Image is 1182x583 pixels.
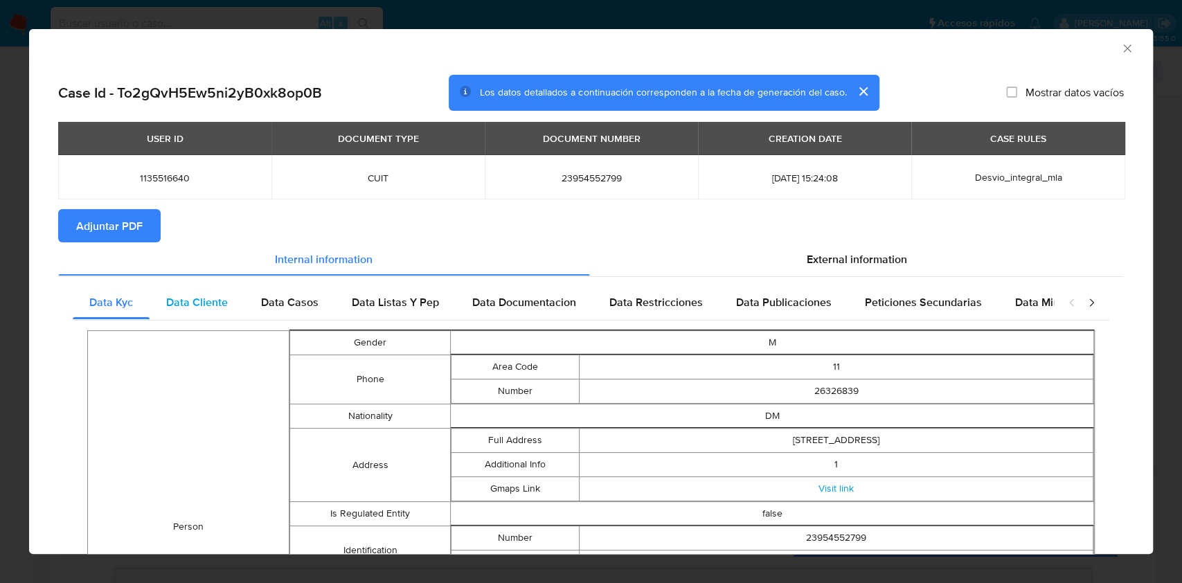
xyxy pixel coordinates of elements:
span: 1135516640 [75,171,255,183]
td: Address [289,428,450,501]
td: Number [451,379,580,403]
span: Internal information [275,251,373,267]
td: 1 [580,452,1093,476]
td: [STREET_ADDRESS] [580,428,1093,452]
div: closure-recommendation-modal [29,29,1153,554]
div: Detailed info [58,242,1124,276]
td: 26326839 [580,379,1093,403]
td: Nationality [289,404,450,428]
span: Data Minoridad [1015,294,1091,310]
td: Gmaps Link [451,476,580,501]
div: Detailed internal info [73,286,1054,319]
span: Desvio_integral_mla [974,170,1062,183]
td: DM [451,404,1094,428]
h2: Case Id - To2gQvH5Ew5ni2yB0xk8op0B [58,83,322,101]
td: Number [451,526,580,550]
span: [DATE] 15:24:08 [715,171,895,183]
span: Data Kyc [89,294,133,310]
span: Data Casos [261,294,319,310]
td: Is Regulated Entity [289,501,450,526]
td: CUIT [580,550,1093,574]
span: Adjuntar PDF [76,210,143,241]
span: Data Listas Y Pep [352,294,439,310]
span: Los datos detallados a continuación corresponden a la fecha de generación del caso. [480,85,846,99]
span: External information [807,251,907,267]
span: Mostrar datos vacíos [1026,85,1124,99]
div: USER ID [138,126,192,150]
td: Gender [289,330,450,355]
span: Data Restricciones [609,294,703,310]
td: false [451,501,1094,526]
td: Additional Info [451,452,580,476]
td: Phone [289,355,450,404]
span: Peticiones Secundarias [865,294,982,310]
span: Data Documentacion [472,294,576,310]
button: Adjuntar PDF [58,209,161,242]
div: DOCUMENT NUMBER [535,126,649,150]
span: Data Cliente [166,294,228,310]
div: DOCUMENT TYPE [330,126,427,150]
td: Type [451,550,580,574]
input: Mostrar datos vacíos [1006,87,1017,98]
span: CUIT [288,171,468,183]
td: Full Address [451,428,580,452]
td: Area Code [451,355,580,379]
span: Data Publicaciones [736,294,832,310]
span: 23954552799 [501,171,681,183]
div: CASE RULES [982,126,1055,150]
button: Cerrar ventana [1120,42,1133,54]
button: cerrar [846,75,879,108]
div: CREATION DATE [760,126,850,150]
td: 11 [580,355,1093,379]
td: Identification [289,526,450,575]
td: 23954552799 [580,526,1093,550]
a: Visit link [818,481,854,495]
td: M [451,330,1094,355]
